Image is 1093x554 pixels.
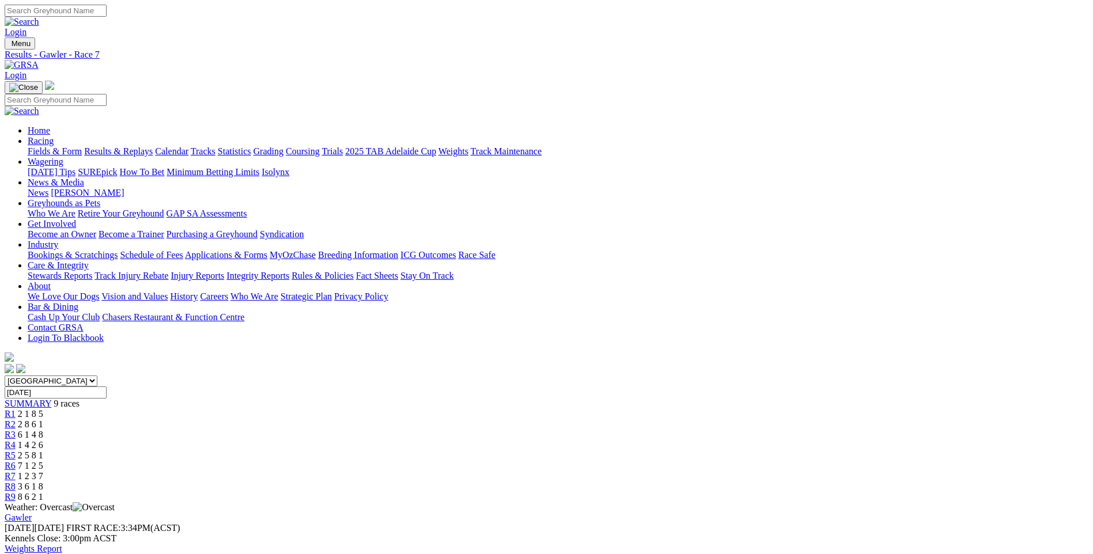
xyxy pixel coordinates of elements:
a: News [28,188,48,198]
img: Close [9,83,38,92]
a: Schedule of Fees [120,250,183,260]
a: [DATE] Tips [28,167,75,177]
a: Care & Integrity [28,260,89,270]
a: R9 [5,492,16,502]
a: R1 [5,409,16,419]
input: Select date [5,386,107,399]
a: Become an Owner [28,229,96,239]
a: Breeding Information [318,250,398,260]
div: Industry [28,250,1088,260]
a: Isolynx [262,167,289,177]
a: We Love Our Dogs [28,291,99,301]
a: Track Maintenance [471,146,542,156]
a: Wagering [28,157,63,166]
a: Stewards Reports [28,271,92,280]
a: Results - Gawler - Race 7 [5,50,1088,60]
img: Search [5,106,39,116]
a: Login [5,27,27,37]
img: logo-grsa-white.png [45,81,54,90]
div: About [28,291,1088,302]
div: Care & Integrity [28,271,1088,281]
a: GAP SA Assessments [167,208,247,218]
a: Chasers Restaurant & Function Centre [102,312,244,322]
img: Search [5,17,39,27]
a: Who We Are [28,208,75,218]
a: Industry [28,240,58,249]
a: R2 [5,419,16,429]
span: 8 6 2 1 [18,492,43,502]
a: R6 [5,461,16,470]
span: [DATE] [5,523,64,533]
a: R4 [5,440,16,450]
span: 1 2 3 7 [18,471,43,481]
img: Overcast [73,502,115,513]
span: R5 [5,450,16,460]
span: 2 5 8 1 [18,450,43,460]
a: History [170,291,198,301]
a: Who We Are [230,291,278,301]
span: 3 6 1 8 [18,481,43,491]
a: R7 [5,471,16,481]
a: Injury Reports [171,271,224,280]
input: Search [5,5,107,17]
span: R8 [5,481,16,491]
a: Vision and Values [101,291,168,301]
span: Menu [12,39,31,48]
a: [PERSON_NAME] [51,188,124,198]
a: Contact GRSA [28,322,83,332]
a: Tracks [191,146,215,156]
a: MyOzChase [270,250,316,260]
a: Statistics [218,146,251,156]
a: 2025 TAB Adelaide Cup [345,146,436,156]
button: Toggle navigation [5,81,43,94]
a: Racing [28,136,54,146]
a: Strategic Plan [281,291,332,301]
a: Become a Trainer [99,229,164,239]
a: ICG Outcomes [400,250,456,260]
a: How To Bet [120,167,165,177]
span: 2 1 8 5 [18,409,43,419]
a: About [28,281,51,291]
a: Cash Up Your Club [28,312,100,322]
div: Greyhounds as Pets [28,208,1088,219]
a: Minimum Betting Limits [167,167,259,177]
a: SUMMARY [5,399,51,408]
img: GRSA [5,60,39,70]
a: Calendar [155,146,188,156]
a: Bar & Dining [28,302,78,312]
a: Purchasing a Greyhound [167,229,258,239]
a: Syndication [260,229,304,239]
div: Get Involved [28,229,1088,240]
a: Weights [438,146,468,156]
span: [DATE] [5,523,35,533]
div: Bar & Dining [28,312,1088,322]
a: Retire Your Greyhound [78,208,164,218]
button: Toggle navigation [5,37,35,50]
a: Applications & Forms [185,250,267,260]
a: Bookings & Scratchings [28,250,118,260]
a: Grading [254,146,283,156]
a: Coursing [286,146,320,156]
a: SUREpick [78,167,117,177]
span: FIRST RACE: [66,523,120,533]
span: 2 8 6 1 [18,419,43,429]
input: Search [5,94,107,106]
a: Trials [322,146,343,156]
a: R3 [5,430,16,439]
a: Track Injury Rebate [94,271,168,280]
div: Racing [28,146,1088,157]
a: Results & Replays [84,146,153,156]
div: News & Media [28,188,1088,198]
a: Privacy Policy [334,291,388,301]
a: Gawler [5,513,32,522]
img: facebook.svg [5,364,14,373]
